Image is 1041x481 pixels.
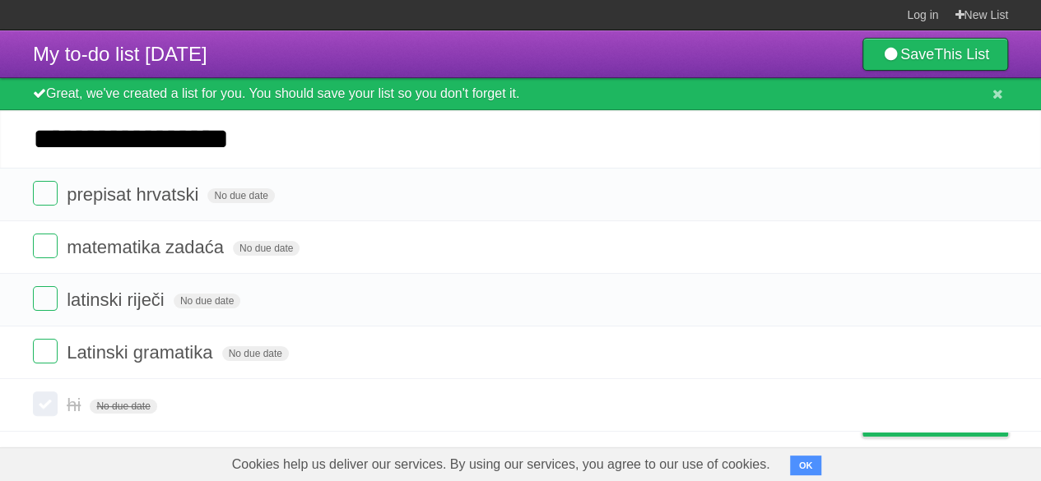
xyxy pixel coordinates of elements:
[222,346,289,361] span: No due date
[33,286,58,311] label: Done
[33,391,58,416] label: Done
[33,234,58,258] label: Done
[934,46,989,62] b: This List
[790,456,822,475] button: OK
[862,38,1008,71] a: SaveThis List
[174,294,240,308] span: No due date
[897,407,1000,436] span: Buy me a coffee
[90,399,156,414] span: No due date
[233,241,300,256] span: No due date
[33,339,58,363] label: Done
[67,184,202,205] span: prepisat hrvatski
[216,448,787,481] span: Cookies help us deliver our services. By using our services, you agree to our use of cookies.
[67,342,216,363] span: Latinski gramatika
[67,289,169,310] span: latinski riječi
[67,237,228,257] span: matematika zadaća
[207,188,274,203] span: No due date
[33,43,207,65] span: My to-do list [DATE]
[33,181,58,206] label: Done
[67,395,85,415] span: hi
